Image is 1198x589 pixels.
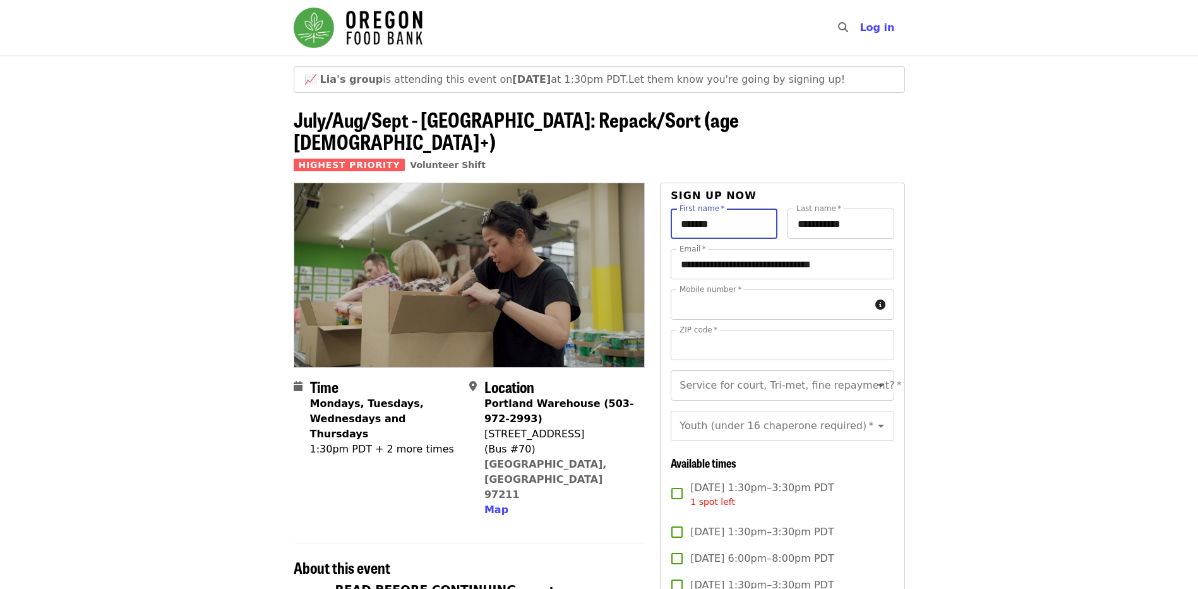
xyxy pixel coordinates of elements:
[484,398,634,425] strong: Portland Warehouse (503-972-2993)
[484,458,607,501] a: [GEOGRAPHIC_DATA], [GEOGRAPHIC_DATA] 97211
[849,15,904,40] button: Log in
[680,245,706,253] label: Email
[320,73,383,85] strong: Lia's group
[304,73,317,85] span: growth emoji
[690,480,834,509] span: [DATE] 1:30pm–3:30pm PDT
[671,209,777,239] input: First name
[680,326,717,334] label: ZIP code
[872,377,890,394] button: Open
[512,73,551,85] strong: [DATE]
[872,417,890,435] button: Open
[690,525,834,540] span: [DATE] 1:30pm–3:30pm PDT
[484,375,534,398] span: Location
[875,299,885,311] i: circle-info icon
[838,21,848,33] i: search icon
[484,427,635,442] div: [STREET_ADDRESS]
[484,502,508,518] button: Map
[294,556,390,578] span: About this event
[320,73,628,85] span: is attending this event on at 1:30pm PDT.
[469,380,477,392] i: map-marker-alt icon
[294,104,739,156] span: July/Aug/Sept - [GEOGRAPHIC_DATA]: Repack/Sort (age [DEMOGRAPHIC_DATA]+)
[310,398,424,440] strong: Mondays, Tuesdays, Wednesdays and Thursdays
[680,286,741,293] label: Mobile number
[294,380,302,392] i: calendar icon
[671,289,870,320] input: Mobile number
[628,73,845,85] span: Let them know you're going by signing up!
[310,375,338,398] span: Time
[294,8,422,48] img: Oregon Food Bank - Home
[680,205,725,212] label: First name
[484,504,508,516] span: Map
[856,13,866,43] input: Search
[671,190,757,202] span: Sign up now
[690,497,735,507] span: 1 spot left
[294,183,645,367] img: July/Aug/Sept - Portland: Repack/Sort (age 8+) organized by Oregon Food Bank
[484,442,635,457] div: (Bus #70)
[310,442,459,457] div: 1:30pm PDT + 2 more times
[860,21,894,33] span: Log in
[671,454,736,471] span: Available times
[796,205,841,212] label: Last name
[690,551,834,566] span: [DATE] 6:00pm–8:00pm PDT
[788,209,894,239] input: Last name
[671,330,894,360] input: ZIP code
[671,249,894,279] input: Email
[410,160,486,170] a: Volunteer Shift
[294,159,405,171] span: Highest Priority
